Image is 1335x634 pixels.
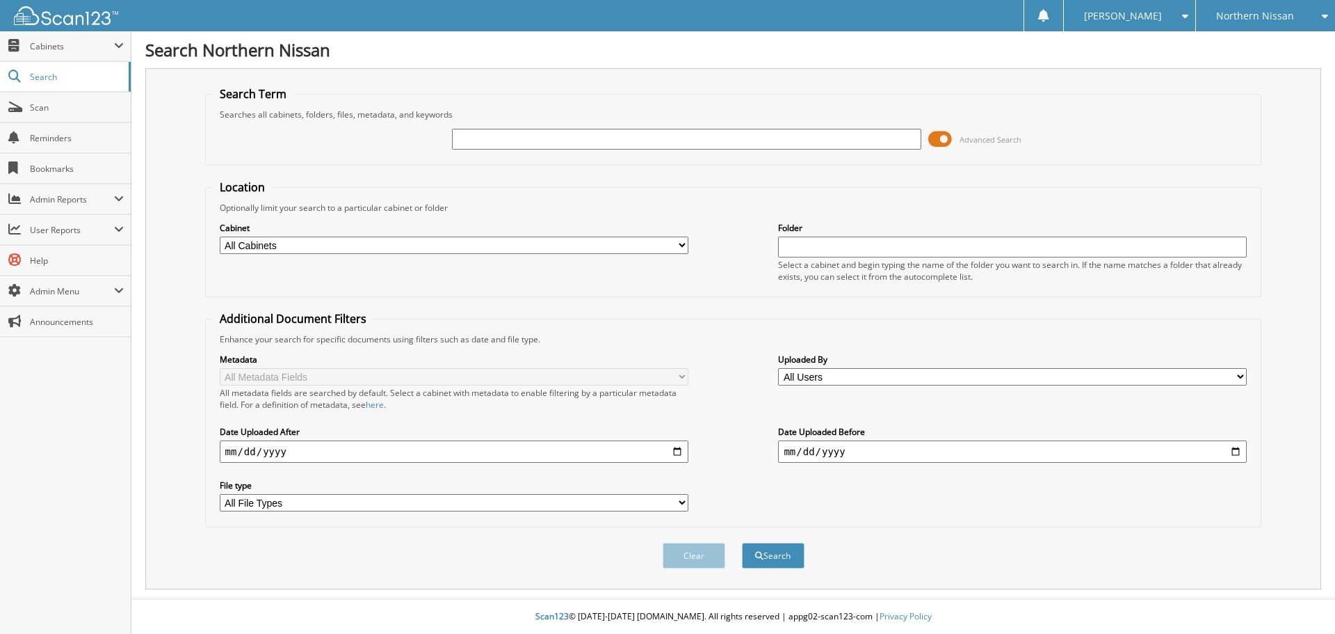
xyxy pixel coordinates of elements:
[1216,12,1294,20] span: Northern Nissan
[778,354,1247,365] label: Uploaded By
[30,224,114,236] span: User Reports
[213,333,1254,345] div: Enhance your search for specific documents using filters such as date and file type.
[30,255,124,267] span: Help
[30,316,124,328] span: Announcements
[535,610,569,622] span: Scan123
[778,426,1247,438] label: Date Uploaded Before
[131,600,1335,634] div: © [DATE]-[DATE] [DOMAIN_NAME]. All rights reserved | appg02-scan123-com |
[14,6,118,25] img: scan123-logo-white.svg
[220,222,688,234] label: Cabinet
[213,86,293,102] legend: Search Term
[663,543,725,569] button: Clear
[30,132,124,144] span: Reminders
[220,426,688,438] label: Date Uploaded After
[366,399,384,411] a: here
[30,163,124,175] span: Bookmarks
[30,71,122,83] span: Search
[30,285,114,297] span: Admin Menu
[742,543,804,569] button: Search
[220,387,688,411] div: All metadata fields are searched by default. Select a cabinet with metadata to enable filtering b...
[30,102,124,113] span: Scan
[220,441,688,463] input: start
[1084,12,1162,20] span: [PERSON_NAME]
[880,610,932,622] a: Privacy Policy
[778,259,1247,283] div: Select a cabinet and begin typing the name of the folder you want to search in. If the name match...
[1265,567,1335,634] iframe: Chat Widget
[220,480,688,491] label: File type
[220,354,688,365] label: Metadata
[213,202,1254,214] div: Optionally limit your search to a particular cabinet or folder
[213,109,1254,120] div: Searches all cabinets, folders, files, metadata, and keywords
[30,193,114,205] span: Admin Reports
[960,134,1021,145] span: Advanced Search
[213,311,373,326] legend: Additional Document Filters
[778,441,1247,463] input: end
[30,40,114,52] span: Cabinets
[145,38,1321,61] h1: Search Northern Nissan
[778,222,1247,234] label: Folder
[213,180,272,195] legend: Location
